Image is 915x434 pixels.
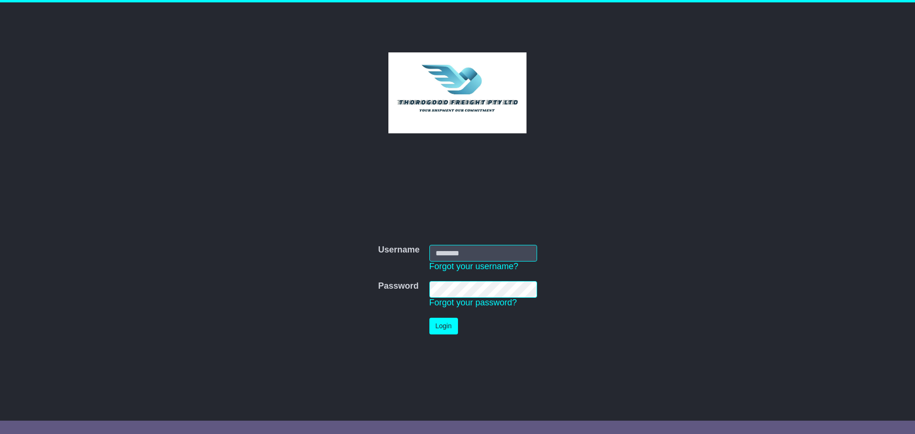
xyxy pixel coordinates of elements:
[429,318,458,334] button: Login
[378,281,418,292] label: Password
[388,52,527,133] img: Thorogood Freight Pty Ltd
[429,262,518,271] a: Forgot your username?
[429,298,517,307] a: Forgot your password?
[378,245,419,255] label: Username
